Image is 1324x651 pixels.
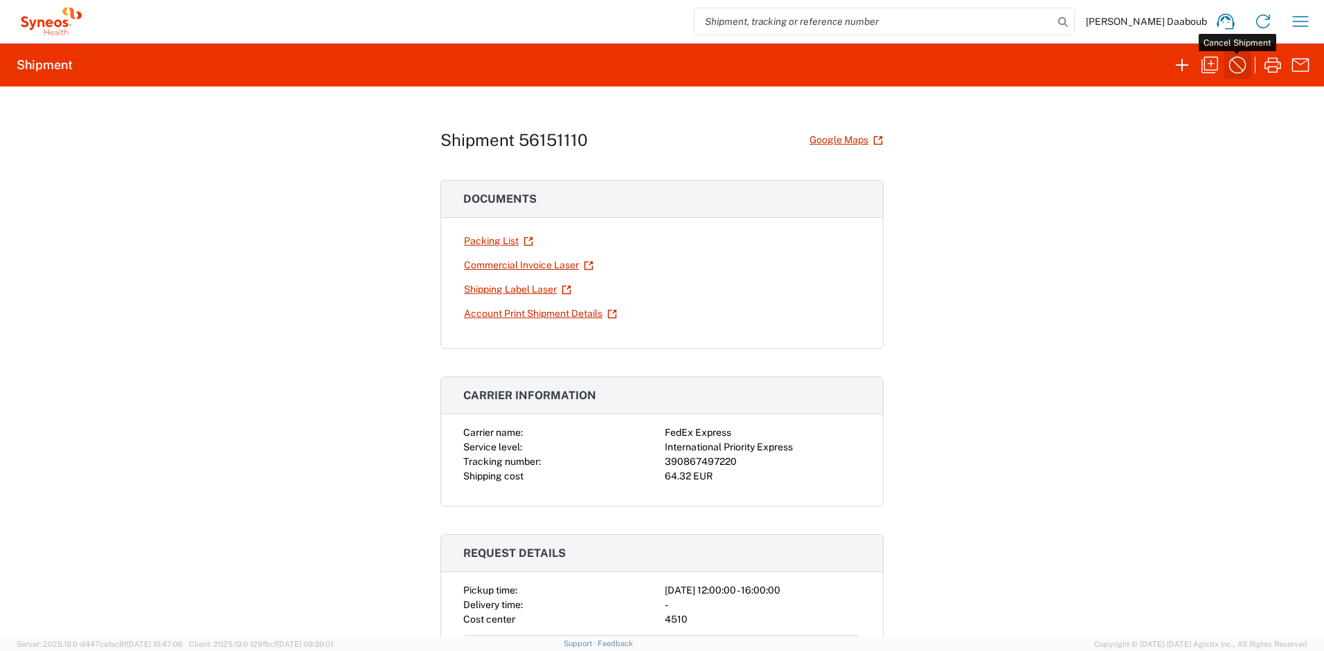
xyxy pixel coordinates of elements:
[17,57,73,73] h2: Shipment
[598,639,633,648] a: Feedback
[127,640,183,648] span: [DATE] 10:47:06
[665,583,861,598] div: [DATE] 12:00:00 - 16:00:00
[463,302,618,326] a: Account Print Shipment Details
[463,427,523,438] span: Carrier name:
[665,598,861,612] div: -
[463,547,566,560] span: Request details
[463,253,594,277] a: Commercial Invoice Laser
[17,640,183,648] span: Server: 2025.19.0-d447cefac8f
[463,277,572,302] a: Shipping Label Laser
[463,229,534,253] a: Packing List
[463,456,541,467] span: Tracking number:
[463,441,522,452] span: Service level:
[665,469,861,484] div: 64.32 EUR
[463,192,537,205] span: Documents
[564,639,598,648] a: Support
[463,599,523,610] span: Delivery time:
[665,455,861,469] div: 390867497220
[440,130,588,150] h1: Shipment 56151110
[463,470,524,482] span: Shipping cost
[189,640,333,648] span: Client: 2025.19.0-129fbcf
[665,440,861,455] div: International Priority Express
[463,585,517,596] span: Pickup time:
[809,128,884,152] a: Google Maps
[1086,15,1207,28] span: [PERSON_NAME] Daaboub
[665,612,861,627] div: 4510
[463,389,596,402] span: Carrier information
[695,8,1053,35] input: Shipment, tracking or reference number
[665,425,861,440] div: FedEx Express
[277,640,333,648] span: [DATE] 09:39:01
[1094,638,1307,650] span: Copyright © [DATE]-[DATE] Agistix Inc., All Rights Reserved
[463,614,515,625] span: Cost center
